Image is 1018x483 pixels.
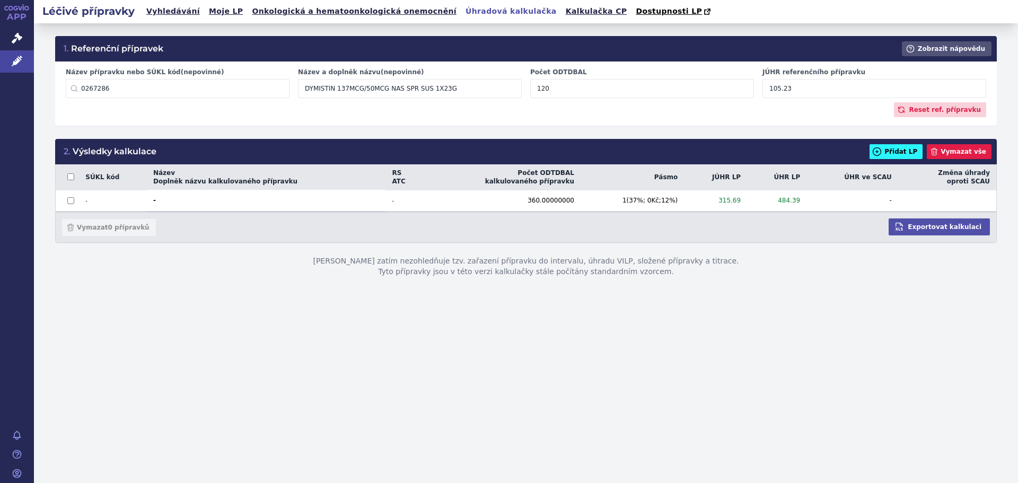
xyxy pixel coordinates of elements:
[143,4,203,19] a: Vyhledávání
[66,68,289,77] label: Název přípravku nebo SÚKL kód
[34,4,143,19] h2: Léčivé přípravky
[385,164,425,190] th: RS ATC
[153,196,380,205] strong: -
[747,164,806,190] th: ÚHR LP
[927,144,991,159] button: Vymazat vše
[894,102,986,117] button: Reset ref. přípravku
[66,79,289,98] input: ABASAGLAR nebo 0210171
[147,164,386,190] th: Název Doplněk názvu kalkulovaného přípravku
[64,43,69,54] span: 1.
[530,68,754,77] label: Počet ODTDBAL
[806,164,898,190] th: ÚHR ve SCAU
[64,146,71,156] span: 2.
[684,164,747,190] th: JÚHR LP
[762,79,986,98] input: 1927.21
[889,218,990,235] button: Exportovat kalkulaci
[747,190,806,212] td: 484.39
[581,164,684,190] th: Pásmo
[762,68,986,77] label: JÚHR referenčního přípravku
[870,144,923,159] button: Přidat LP
[633,4,716,19] a: Dostupnosti LP
[426,164,581,190] th: Počet ODTDBAL kalkulovaného přípravku
[298,79,522,98] input: ABASAGLAR 100U/ML INJ SOL 10X3ML
[563,4,630,19] a: Kalkulačka CP
[898,164,996,190] th: Změna úhrady oproti SCAU
[55,243,997,289] p: [PERSON_NAME] zatím nezohledňuje tzv. zařazení přípravku do intervalu, úhradu VILP, složené přípr...
[902,41,991,56] button: Zobrazit nápovědu
[684,190,747,212] td: 315.69
[806,190,898,212] td: -
[298,68,522,77] label: Název a doplněk názvu
[206,4,246,19] a: Moje LP
[181,68,224,76] span: (nepovinné)
[581,190,684,212] td: 1 ( 37 %; 0 Kč; 12 %)
[85,190,147,212] td: -
[85,164,147,190] th: SÚKL kód
[64,43,163,55] h3: Referenční přípravek
[636,7,702,15] span: Dostupnosti LP
[249,4,460,19] a: Onkologická a hematoonkologická onemocnění
[462,4,560,19] a: Úhradová kalkulačka
[530,79,754,98] input: 75
[381,68,424,76] span: (nepovinné)
[426,190,581,212] td: 360.00000000
[392,197,419,205] span: -
[64,146,156,157] h3: Výsledky kalkulace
